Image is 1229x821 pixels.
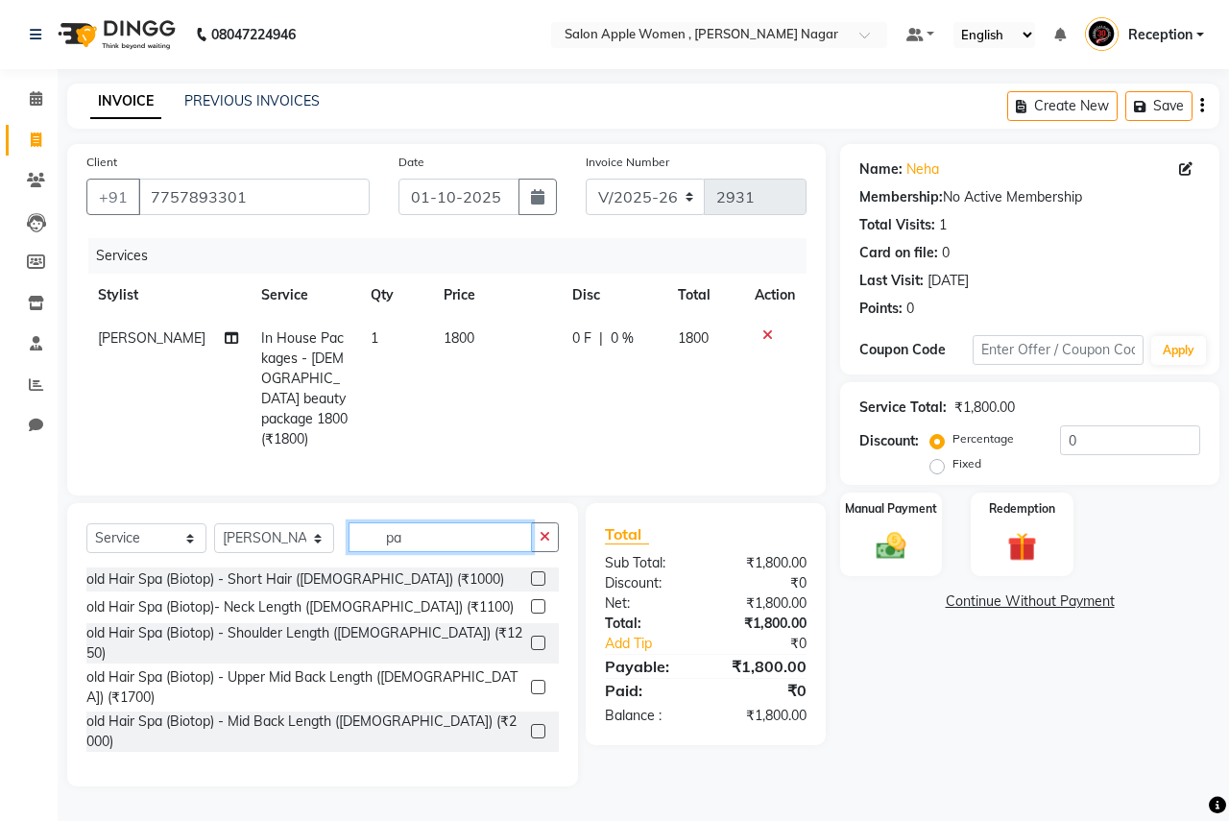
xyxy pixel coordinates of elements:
[432,274,560,317] th: Price
[706,593,821,614] div: ₹1,800.00
[86,597,514,617] div: old Hair Spa (Biotop)- Neck Length ([DEMOGRAPHIC_DATA]) (₹1100)
[706,706,821,726] div: ₹1,800.00
[999,529,1047,566] img: _gift.svg
[666,274,744,317] th: Total
[590,553,706,573] div: Sub Total:
[1085,17,1119,51] img: Reception
[572,328,591,349] span: 0 F
[349,522,532,552] input: Search or Scan
[954,398,1015,418] div: ₹1,800.00
[906,299,914,319] div: 0
[90,85,161,119] a: INVOICE
[561,274,666,317] th: Disc
[859,271,924,291] div: Last Visit:
[86,623,523,664] div: old Hair Spa (Biotop) - Shoulder Length ([DEMOGRAPHIC_DATA]) (₹1250)
[942,243,950,263] div: 0
[250,274,359,317] th: Service
[86,758,462,778] div: old Wella Spa - Short Hair ([DEMOGRAPHIC_DATA]) (₹1500)
[86,667,523,708] div: old Hair Spa (Biotop) - Upper Mid Back Length ([DEMOGRAPHIC_DATA]) (₹1700)
[706,655,821,678] div: ₹1,800.00
[725,634,821,654] div: ₹0
[359,274,432,317] th: Qty
[845,500,937,518] label: Manual Payment
[86,712,523,752] div: old Hair Spa (Biotop) - Mid Back Length ([DEMOGRAPHIC_DATA]) (₹2000)
[590,706,706,726] div: Balance :
[859,215,935,235] div: Total Visits:
[928,271,969,291] div: [DATE]
[678,329,709,347] span: 1800
[939,215,947,235] div: 1
[706,614,821,634] div: ₹1,800.00
[86,569,504,590] div: old Hair Spa (Biotop) - Short Hair ([DEMOGRAPHIC_DATA]) (₹1000)
[989,500,1055,518] label: Redemption
[859,431,919,451] div: Discount:
[261,329,348,447] span: In House Packages - [DEMOGRAPHIC_DATA] beauty package 1800 (₹1800)
[706,679,821,702] div: ₹0
[184,92,320,109] a: PREVIOUS INVOICES
[86,179,140,215] button: +91
[88,238,821,274] div: Services
[599,328,603,349] span: |
[49,8,181,61] img: logo
[859,398,947,418] div: Service Total:
[706,573,821,593] div: ₹0
[586,154,669,171] label: Invoice Number
[859,187,1200,207] div: No Active Membership
[590,614,706,634] div: Total:
[952,455,981,472] label: Fixed
[398,154,424,171] label: Date
[1128,25,1193,45] span: Reception
[86,274,250,317] th: Stylist
[906,159,939,180] a: Neha
[1151,336,1206,365] button: Apply
[859,243,938,263] div: Card on file:
[590,593,706,614] div: Net:
[444,329,474,347] span: 1800
[1007,91,1118,121] button: Create New
[590,679,706,702] div: Paid:
[859,187,943,207] div: Membership:
[859,340,973,360] div: Coupon Code
[371,329,378,347] span: 1
[844,592,1216,612] a: Continue Without Payment
[859,159,903,180] div: Name:
[590,573,706,593] div: Discount:
[859,299,903,319] div: Points:
[86,154,117,171] label: Client
[952,430,1014,447] label: Percentage
[743,274,807,317] th: Action
[138,179,370,215] input: Search by Name/Mobile/Email/Code
[590,634,725,654] a: Add Tip
[590,655,706,678] div: Payable:
[98,329,205,347] span: [PERSON_NAME]
[973,335,1144,365] input: Enter Offer / Coupon Code
[1125,91,1193,121] button: Save
[605,524,649,544] span: Total
[706,553,821,573] div: ₹1,800.00
[611,328,634,349] span: 0 %
[211,8,296,61] b: 08047224946
[867,529,915,563] img: _cash.svg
